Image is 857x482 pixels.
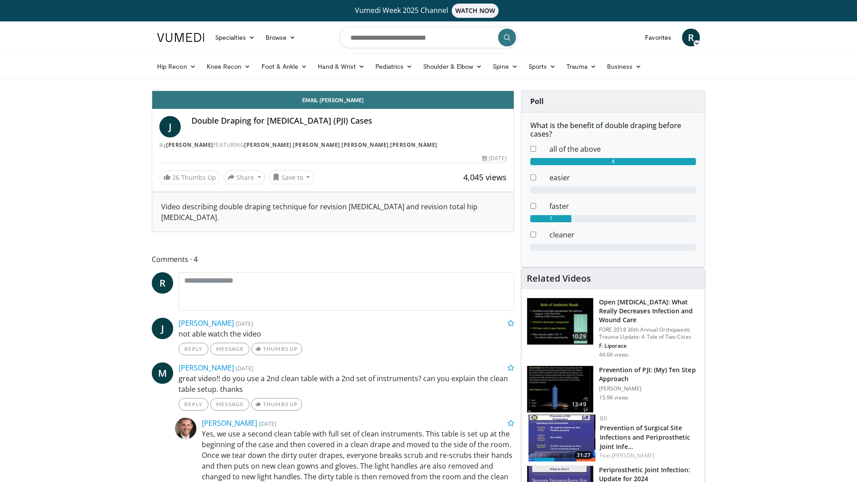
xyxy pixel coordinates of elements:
[179,328,514,339] p: not able watch the video
[574,451,593,459] span: 31:27
[599,326,699,341] p: FORE 2018 30th Annual Orthopaedic Trauma Update: A Tale of Two Cities
[260,29,301,46] a: Browse
[527,298,699,358] a: 10:29 Open [MEDICAL_DATA]: What Really Decreases Infection and Wound Care FORE 2018 30th Annual O...
[452,4,499,18] span: WATCH NOW
[210,343,250,355] a: Message
[543,229,703,240] dd: cleaner
[161,201,505,223] div: Video describing double draping technique for revision [MEDICAL_DATA] and revision total hip [MED...
[256,58,313,75] a: Foot & Ankle
[530,121,696,138] h6: What is the benefit of double draping before cases?
[179,398,208,411] a: Reply
[179,343,208,355] a: Reply
[339,27,518,48] input: Search topics, interventions
[341,141,389,149] a: [PERSON_NAME]
[179,373,514,395] p: great video!! do you use a 2nd clean table with a 2nd set of instruments? can you explain the cle...
[159,141,507,149] div: By FEATURING , , ,
[527,366,699,413] a: 13:49 Prevention of PJI: (My) Ten Step Approach [PERSON_NAME] 15.9K views
[236,364,253,372] small: [DATE]
[568,332,590,341] span: 10:29
[612,452,654,459] a: [PERSON_NAME]
[418,58,487,75] a: Shoulder & Elbow
[543,144,703,154] dd: all of the above
[152,272,173,294] a: R
[259,420,276,428] small: [DATE]
[682,29,700,46] a: R
[191,116,507,126] h4: Double Draping for [MEDICAL_DATA] (PJI) Cases
[210,398,250,411] a: Message
[157,33,204,42] img: VuMedi Logo
[390,141,437,149] a: [PERSON_NAME]
[528,415,595,461] img: bdb02266-35f1-4bde-b55c-158a878fcef6.150x105_q85_crop-smart_upscale.jpg
[251,398,302,411] a: Thumbs Up
[210,29,260,46] a: Specialties
[640,29,677,46] a: Favorites
[159,116,181,137] a: J
[561,58,602,75] a: Trauma
[370,58,418,75] a: Pediatrics
[201,58,256,75] a: Knee Recon
[224,170,265,184] button: Share
[599,366,699,383] h3: Prevention of PJI: (My) Ten Step Approach
[251,343,302,355] a: Thumbs Up
[179,363,234,373] a: [PERSON_NAME]
[463,172,507,183] span: 4,045 views
[530,96,544,106] strong: Poll
[152,91,514,109] a: Email [PERSON_NAME]
[172,173,179,182] span: 26
[568,400,590,409] span: 13:49
[600,424,691,451] a: Prevention of Surgical Site Infections and Periprosthetic Joint Infe…
[543,172,703,183] dd: easier
[599,394,628,401] p: 15.9K views
[527,298,593,345] img: ded7be61-cdd8-40fc-98a3-de551fea390e.150x105_q85_crop-smart_upscale.jpg
[527,273,591,284] h4: Related Videos
[528,415,595,461] a: 31:27
[312,58,370,75] a: Hand & Wrist
[166,141,213,149] a: [PERSON_NAME]
[159,170,220,184] a: 26 Thumbs Up
[530,158,696,165] div: 4
[599,351,628,358] p: 44.6K views
[599,385,699,392] p: [PERSON_NAME]
[487,58,523,75] a: Spine
[202,418,257,428] a: [PERSON_NAME]
[293,141,340,149] a: [PERSON_NAME]
[152,318,173,339] a: J
[152,362,173,384] a: M
[527,366,593,412] img: 300aa6cd-3a47-4862-91a3-55a981c86f57.150x105_q85_crop-smart_upscale.jpg
[600,452,698,460] div: Feat.
[600,415,607,422] a: BD
[599,342,699,349] p: F. Liporace
[152,253,514,265] span: Comments 4
[482,154,506,162] div: [DATE]
[236,320,253,328] small: [DATE]
[530,215,572,222] div: 1
[523,58,562,75] a: Sports
[599,298,699,324] h3: Open [MEDICAL_DATA]: What Really Decreases Infection and Wound Care
[244,141,291,149] a: [PERSON_NAME]
[158,4,699,18] a: Vumedi Week 2025 ChannelWATCH NOW
[175,418,196,439] img: Avatar
[179,318,234,328] a: [PERSON_NAME]
[152,58,201,75] a: Hip Recon
[269,170,314,184] button: Save to
[602,58,647,75] a: Business
[543,201,703,212] dd: faster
